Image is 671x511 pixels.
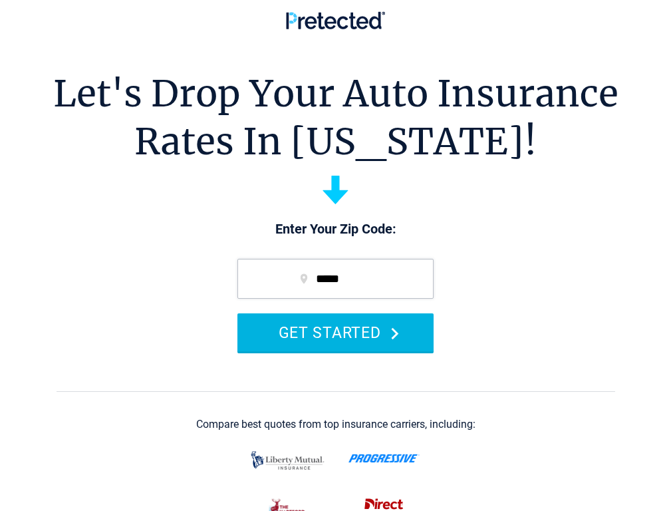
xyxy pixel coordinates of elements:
[348,454,420,463] img: progressive
[237,313,434,351] button: GET STARTED
[286,11,385,29] img: Pretected Logo
[247,444,328,476] img: liberty
[224,220,447,239] p: Enter Your Zip Code:
[237,259,434,299] input: zip code
[53,70,618,166] h1: Let's Drop Your Auto Insurance Rates In [US_STATE]!
[196,419,475,430] div: Compare best quotes from top insurance carriers, including:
